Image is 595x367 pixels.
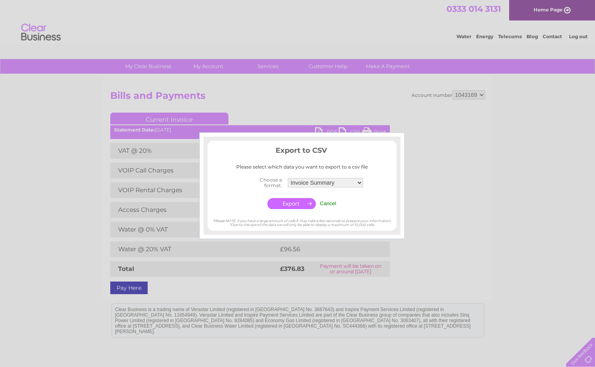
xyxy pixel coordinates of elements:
[208,164,397,170] div: Please select which data you want to export to a csv file
[456,33,471,39] a: Water
[543,33,562,39] a: Contact
[112,4,484,38] div: Clear Business is a trading name of Verastar Limited (registered in [GEOGRAPHIC_DATA] No. 3667643...
[208,211,397,227] div: *Please NOTE, if you have a large amount of calls it may take a few seconds to prepare your infor...
[320,200,336,206] input: Cancel
[21,20,61,44] img: logo.png
[526,33,538,39] a: Blog
[208,145,397,159] h3: Export to CSV
[447,4,501,14] a: 0333 014 3131
[476,33,493,39] a: Energy
[498,33,522,39] a: Telecoms
[569,33,588,39] a: Log out
[239,175,286,191] th: Choose a format:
